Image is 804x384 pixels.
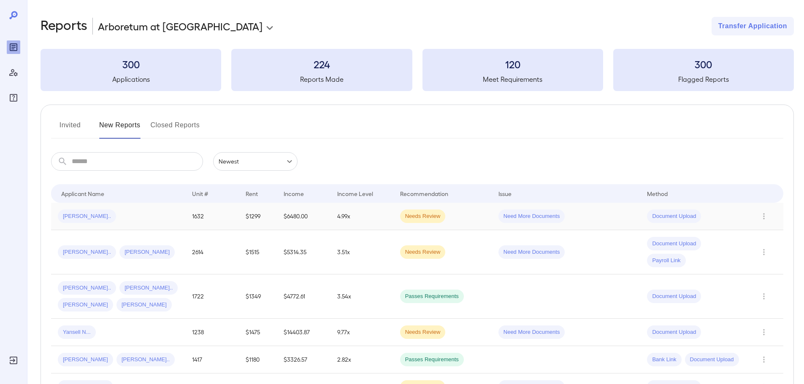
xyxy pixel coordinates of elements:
div: Newest [213,152,298,171]
div: Income Level [337,188,373,199]
span: Document Upload [647,328,701,336]
h2: Reports [41,17,87,35]
h5: Reports Made [231,74,412,84]
span: Document Upload [685,356,739,364]
span: Document Upload [647,240,701,248]
h3: 300 [613,57,794,71]
td: $3326.57 [277,346,330,373]
span: Document Upload [647,212,701,220]
span: [PERSON_NAME].. [58,212,116,220]
span: [PERSON_NAME].. [58,284,116,292]
h3: 224 [231,57,412,71]
td: $1299 [239,203,276,230]
span: Needs Review [400,248,446,256]
div: Issue [498,188,512,199]
button: Invited [51,118,89,139]
button: New Reports [99,118,141,139]
td: 9.77x [330,319,393,346]
button: Row Actions [757,353,771,366]
td: 1722 [185,274,239,319]
span: Need More Documents [498,212,565,220]
h5: Flagged Reports [613,74,794,84]
button: Row Actions [757,245,771,259]
span: Document Upload [647,293,701,301]
button: Transfer Application [712,17,794,35]
td: 3.51x [330,230,393,274]
button: Closed Reports [151,118,200,139]
td: $1349 [239,274,276,319]
span: Need More Documents [498,328,565,336]
h5: Meet Requirements [422,74,603,84]
td: 1417 [185,346,239,373]
td: 2.82x [330,346,393,373]
button: Row Actions [757,290,771,303]
span: [PERSON_NAME].. [58,248,116,256]
div: Rent [246,188,259,199]
div: Method [647,188,668,199]
span: [PERSON_NAME].. [119,284,178,292]
div: Log Out [7,354,20,367]
span: Yansell N... [58,328,96,336]
div: Recommendation [400,188,448,199]
div: Unit # [192,188,208,199]
span: [PERSON_NAME].. [116,356,175,364]
h3: 300 [41,57,221,71]
td: $6480.00 [277,203,330,230]
div: Manage Users [7,66,20,79]
span: [PERSON_NAME] [58,356,113,364]
div: FAQ [7,91,20,105]
td: $1475 [239,319,276,346]
h5: Applications [41,74,221,84]
td: $14403.87 [277,319,330,346]
span: Bank Link [647,356,681,364]
h3: 120 [422,57,603,71]
span: [PERSON_NAME] [58,301,113,309]
span: Needs Review [400,328,446,336]
button: Row Actions [757,325,771,339]
div: Applicant Name [61,188,104,199]
td: $5314.35 [277,230,330,274]
div: Reports [7,40,20,54]
span: Payroll Link [647,257,685,265]
summary: 300Applications224Reports Made120Meet Requirements300Flagged Reports [41,49,794,91]
div: Income [284,188,304,199]
td: $1515 [239,230,276,274]
td: $4772.61 [277,274,330,319]
td: $1180 [239,346,276,373]
span: Passes Requirements [400,293,464,301]
span: Needs Review [400,212,446,220]
td: 3.54x [330,274,393,319]
span: [PERSON_NAME] [119,248,175,256]
button: Row Actions [757,209,771,223]
td: 4.99x [330,203,393,230]
td: 1632 [185,203,239,230]
span: [PERSON_NAME] [116,301,172,309]
p: Arboretum at [GEOGRAPHIC_DATA] [98,19,263,33]
span: Passes Requirements [400,356,464,364]
td: 2614 [185,230,239,274]
td: 1238 [185,319,239,346]
span: Need More Documents [498,248,565,256]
